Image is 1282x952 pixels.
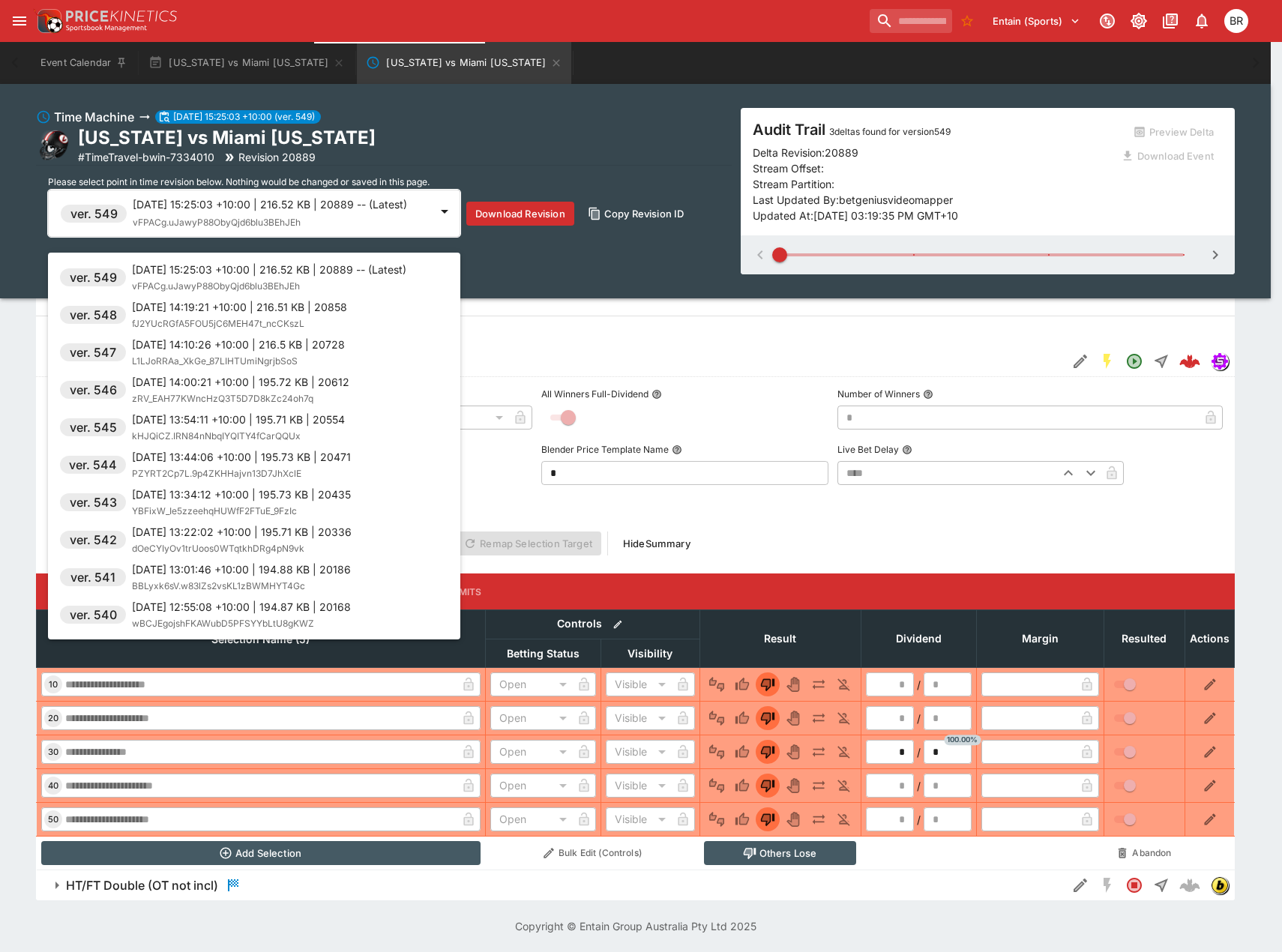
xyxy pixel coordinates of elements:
[132,262,406,277] p: [DATE] 15:25:03 +10:00 | 216.52 KB | 20889 -- (Latest)
[70,343,116,361] h6: ver. 547
[69,456,117,474] h6: ver. 544
[70,606,117,624] h6: ver. 540
[70,306,117,324] h6: ver. 548
[132,449,351,465] p: [DATE] 13:44:06 +10:00 | 195.73 KB | 20471
[70,418,117,436] h6: ver. 545
[132,599,351,615] p: [DATE] 12:55:08 +10:00 | 194.87 KB | 20168
[132,524,352,540] p: [DATE] 13:22:02 +10:00 | 195.71 KB | 20336
[132,430,301,442] span: kHJQiCZ.IRN84nNbqIYQITY4fCarQQUx
[132,337,345,352] p: [DATE] 14:10:26 +10:00 | 216.5 KB | 20728
[132,393,313,404] span: zRV_EAH77KWncHzQ3T5D7D8kZc24oh7q
[132,355,298,367] span: L1LJoRRAa_XkGe_87LIHTUmiNgrjbSoS
[70,531,117,549] h6: ver. 542
[132,280,300,292] span: vFPACg.uJawyP88ObyQjd6blu3BEhJEh
[132,468,301,479] span: PZYRT2Cp7L.9p4ZKHHajvn13D7JhXclE
[70,568,115,586] h6: ver. 541
[132,374,349,390] p: [DATE] 14:00:21 +10:00 | 195.72 KB | 20612
[70,268,117,286] h6: ver. 549
[132,561,351,577] p: [DATE] 13:01:46 +10:00 | 194.88 KB | 20186
[132,318,304,329] span: fJ2YUcRGfA5FOU5jC6MEH47t_ncCKszL
[132,618,314,629] span: wBCJEgojshFKAWubD5PFSYYbLtU8gKWZ
[70,493,117,511] h6: ver. 543
[132,580,305,591] span: BBLyxk6sV.w83lZs2vsKL1zBWMHYT4Gc
[132,543,304,554] span: dOeCYIyOv1trUoos0WTqtkhDRg4pN9vk
[132,505,297,516] span: YBFixW_Ie5zzeehqHUWfF2FTuE_9FzIc
[70,381,117,399] h6: ver. 546
[132,486,351,502] p: [DATE] 13:34:12 +10:00 | 195.73 KB | 20435
[132,299,347,315] p: [DATE] 14:19:21 +10:00 | 216.51 KB | 20858
[132,412,345,427] p: [DATE] 13:54:11 +10:00 | 195.71 KB | 20554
